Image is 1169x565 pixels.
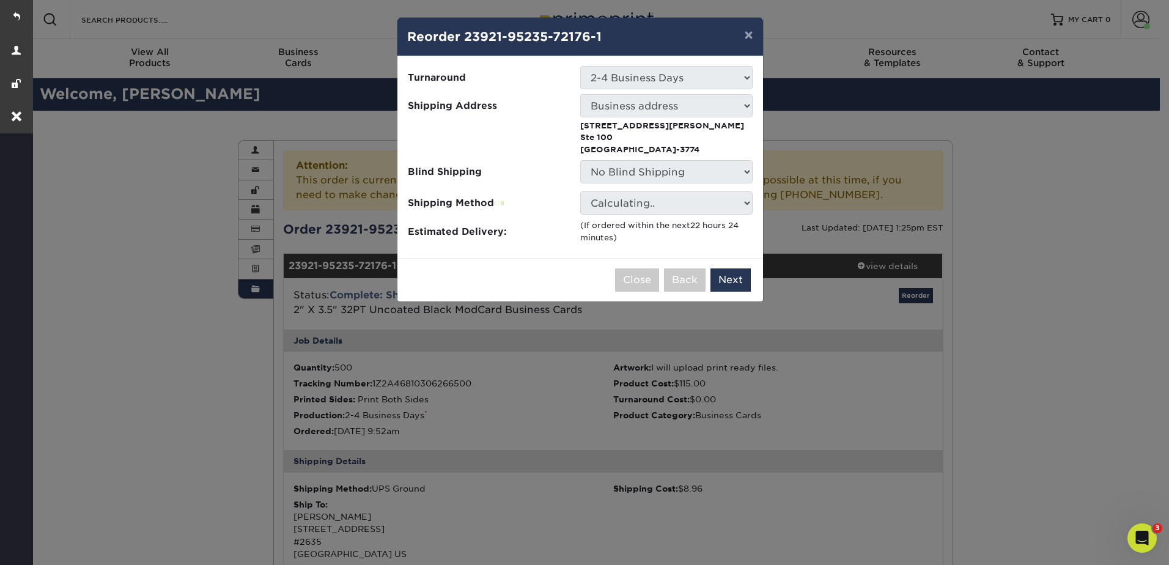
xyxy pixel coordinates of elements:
button: Back [664,268,706,292]
button: Close [615,268,659,292]
span: 3 [1152,523,1162,533]
span: 22 hours 24 minutes [580,221,739,242]
button: × [734,18,762,52]
span: Estimated Delivery: [408,224,571,238]
p: [STREET_ADDRESS][PERSON_NAME] Ste 100 [GEOGRAPHIC_DATA]-3774 [580,120,753,155]
div: (If ordered within the next ) [580,220,753,243]
span: Shipping Method [408,196,571,210]
span: Turnaround [408,71,571,85]
iframe: Intercom live chat [1127,523,1157,553]
span: Blind Shipping [408,165,571,179]
h4: Reorder 23921-95235-72176-1 [407,28,753,46]
span: Shipping Address [408,99,571,113]
button: Next [710,268,751,292]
